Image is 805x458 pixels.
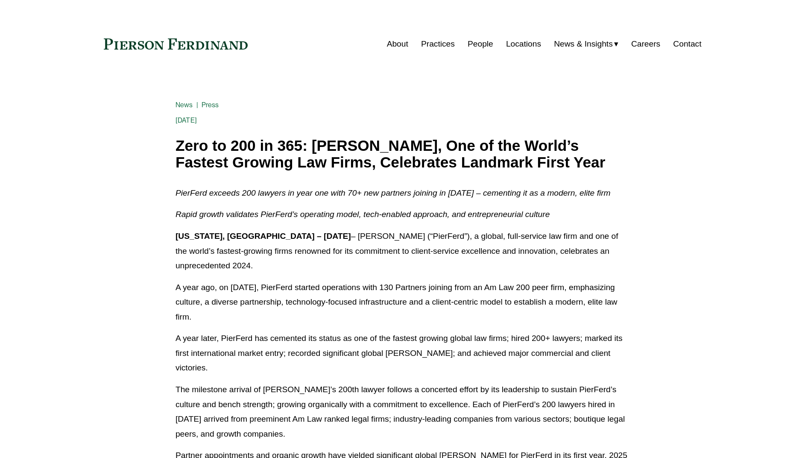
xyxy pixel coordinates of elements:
a: Practices [421,36,455,52]
a: Careers [631,36,660,52]
p: A year ago, on [DATE], PierFerd started operations with 130 Partners joining from an Am Law 200 p... [176,280,629,325]
a: Locations [506,36,541,52]
em: PierFerd exceeds 200 lawyers in year one with 70+ new partners joining in [DATE] – cementing it a... [176,188,611,197]
a: About [387,36,408,52]
p: – [PERSON_NAME] (“PierFerd”), a global, full-service law firm and one of the world’s fastest-grow... [176,229,629,273]
span: [DATE] [176,116,197,124]
span: News & Insights [554,37,613,52]
a: Contact [673,36,701,52]
strong: [US_STATE], [GEOGRAPHIC_DATA] – [DATE] [176,232,351,241]
a: People [468,36,493,52]
em: Rapid growth validates PierFerd’s operating model, tech-enabled approach, and entrepreneurial cul... [176,210,550,219]
a: Press [202,101,219,109]
h1: Zero to 200 in 365: [PERSON_NAME], One of the World’s Fastest Growing Law Firms, Celebrates Landm... [176,138,629,170]
p: The milestone arrival of [PERSON_NAME]’s 200th lawyer follows a concerted effort by its leadershi... [176,382,629,441]
a: folder dropdown [554,36,618,52]
a: News [176,101,193,109]
p: A year later, PierFerd has cemented its status as one of the fastest growing global law firms; hi... [176,331,629,376]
